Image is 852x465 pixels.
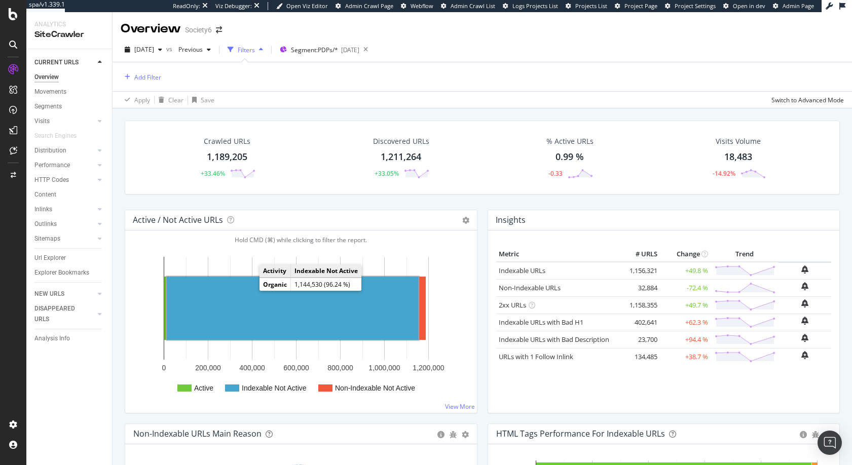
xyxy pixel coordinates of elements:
a: URLs with 1 Follow Inlink [499,352,573,361]
td: +49.8 % [660,262,711,280]
div: Visits Volume [716,136,761,146]
div: Search Engines [34,131,77,141]
a: DISAPPEARED URLS [34,303,95,325]
div: 1,189,205 [207,150,247,164]
div: Visits [34,116,50,127]
a: Projects List [566,2,607,10]
a: Segments [34,101,105,112]
div: Sitemaps [34,234,60,244]
span: Admin Crawl List [451,2,495,10]
button: Save [188,92,214,108]
div: bell-plus [801,317,808,325]
a: Open in dev [723,2,765,10]
a: Indexable URLs [499,266,545,275]
div: Switch to Advanced Mode [771,96,844,104]
td: 1,158,355 [619,296,660,314]
a: Admin Crawl List [441,2,495,10]
text: 1,200,000 [413,364,444,372]
a: Overview [34,72,105,83]
a: Movements [34,87,105,97]
button: Filters [224,42,267,58]
th: # URLS [619,247,660,262]
a: NEW URLS [34,289,95,299]
th: Metric [496,247,620,262]
div: Clear [168,96,183,104]
div: NEW URLS [34,289,64,299]
div: Society6 [185,25,212,35]
div: Discovered URLs [373,136,429,146]
td: Activity [260,264,291,278]
button: Clear [155,92,183,108]
div: Outlinks [34,219,57,229]
div: HTTP Codes [34,175,69,185]
div: 0.99 % [555,150,584,164]
div: SiteCrawler [34,29,104,41]
a: Explorer Bookmarks [34,267,105,278]
h4: Active / Not Active URLs [133,213,223,227]
a: Admin Crawl Page [336,2,393,10]
div: Movements [34,87,66,97]
text: 0 [162,364,166,372]
span: Admin Page [783,2,814,10]
text: Active [194,384,213,392]
text: 400,000 [239,364,265,372]
div: +33.46% [201,169,225,178]
span: Webflow [411,2,433,10]
div: Overview [121,20,181,37]
div: ReadOnly: [173,2,200,10]
div: Viz Debugger: [215,2,252,10]
a: Inlinks [34,204,95,215]
div: [DATE] [341,46,359,54]
div: 18,483 [724,150,752,164]
td: 134,485 [619,348,660,365]
a: Open Viz Editor [276,2,328,10]
div: bell-plus [801,299,808,307]
div: Inlinks [34,204,52,215]
div: Crawled URLs [204,136,250,146]
svg: A chart. [133,247,465,405]
button: Apply [121,92,150,108]
a: Analysis Info [34,333,105,344]
div: bell-plus [801,351,808,359]
td: 23,700 [619,331,660,348]
div: bell-plus [801,334,808,342]
div: Analytics [34,20,104,29]
div: CURRENT URLS [34,57,79,68]
span: Admin Crawl Page [345,2,393,10]
a: CURRENT URLS [34,57,95,68]
a: Sitemaps [34,234,95,244]
div: HTML Tags Performance for Indexable URLs [496,429,665,439]
i: Options [462,217,469,224]
span: Logs Projects List [512,2,558,10]
div: -14.92% [713,169,735,178]
div: Distribution [34,145,66,156]
a: Indexable URLs with Bad H1 [499,318,583,327]
a: Visits [34,116,95,127]
span: Segment: PDPs/* [291,46,338,54]
div: gear [462,431,469,438]
a: Outlinks [34,219,95,229]
text: 600,000 [283,364,309,372]
a: Content [34,189,105,200]
div: Overview [34,72,59,83]
div: circle-info [800,431,807,438]
span: Project Settings [675,2,716,10]
a: Url Explorer [34,253,105,263]
span: Previous [174,45,203,54]
div: bug [812,431,819,438]
a: Search Engines [34,131,87,141]
a: Project Settings [665,2,716,10]
div: Apply [134,96,150,104]
button: Switch to Advanced Mode [767,92,844,108]
td: 32,884 [619,279,660,296]
a: Indexable URLs with Bad Description [499,335,609,344]
div: -0.33 [548,169,563,178]
div: Content [34,189,56,200]
a: Performance [34,160,95,171]
div: bell-plus [801,282,808,290]
th: Change [660,247,711,262]
span: 2025 Oct. 4th [134,45,154,54]
button: Add Filter [121,71,161,83]
a: Non-Indexable URLs [499,283,561,292]
div: Segments [34,101,62,112]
